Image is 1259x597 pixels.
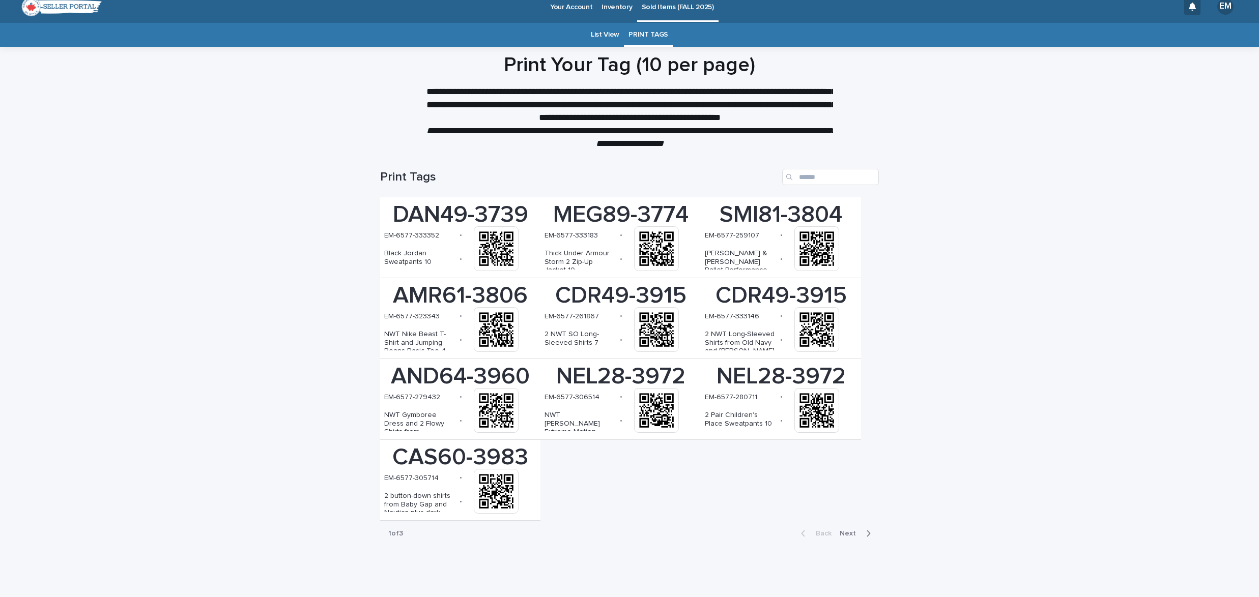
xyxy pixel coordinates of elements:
p: • [780,255,783,263]
p: AMR61-3806 [384,282,536,310]
p: 2 button-down shirts from Baby Gap and Nautica plus dark wash jeans 2T [384,492,455,526]
p: EM-6577-305714 [384,474,439,483]
p: • [460,312,462,320]
p: • [460,231,462,240]
p: • [780,416,783,425]
p: • [460,255,462,263]
p: EM-6577-333146 [705,312,759,321]
p: EM-6577-333352 [384,231,439,240]
p: • [780,336,783,344]
input: Search [782,169,879,185]
p: CDR49-3915 [705,282,857,310]
p: DAN49-3739 [384,201,536,229]
p: SMI81-3804 [705,201,857,229]
p: • [780,231,783,240]
p: NWT [PERSON_NAME] Extreme Motion Jeans 10 [545,411,616,445]
p: EM-6577-261867 [545,312,599,321]
p: • [620,312,622,320]
p: • [460,497,462,506]
p: CAS60-3983 [384,444,536,471]
p: • [620,393,622,401]
h1: Print Tags [380,170,778,185]
p: EM-6577-279432 [384,393,440,402]
p: • [460,416,462,425]
button: Back [793,529,836,538]
p: • [780,312,783,320]
p: NWT Nike Beast T-Shirt and Jumping Beans Basic Tee 4 [384,330,455,355]
a: List View [591,23,619,47]
p: Thick Under Armour Storm 2 Zip-Up Jacket 10 [545,249,616,275]
h1: Print Your Tag (10 per page) [380,53,879,77]
span: Next [840,530,862,537]
p: Black Jordan Sweatpants 10 [384,249,455,266]
p: • [780,393,783,401]
p: 2 NWT Long-Sleeved Shirts from Old Navy and [PERSON_NAME] 7 [705,330,776,364]
p: EM-6577-306514 [545,393,599,402]
p: 2 Pair Children's Place Sweatpants 10 [705,411,776,428]
span: Back [810,530,832,537]
p: EM-6577-323343 [384,312,440,321]
p: 2 NWT SO Long-Sleeved Shirts 7 [545,330,616,347]
p: • [460,336,462,344]
p: CDR49-3915 [545,282,697,310]
p: [PERSON_NAME] & [PERSON_NAME] Ballet Performance Wooden Puzzle One Size [705,249,776,292]
p: EM-6577-280711 [705,393,757,402]
a: PRINT TAGS [628,23,668,47]
p: EM-6577-259107 [705,231,759,240]
p: • [620,255,622,263]
p: NEL28-3972 [705,363,857,391]
p: NWT Gymboree Dress and 2 Flowy Shirts from Gymboree and [PERSON_NAME] 3T [384,411,455,454]
p: AND64-3960 [384,363,536,391]
p: • [620,231,622,240]
p: • [460,393,462,401]
p: • [620,416,622,425]
button: Next [836,529,879,538]
p: MEG89-3774 [545,201,697,229]
p: 1 of 3 [380,521,411,546]
p: • [620,336,622,344]
p: • [460,473,462,482]
p: NEL28-3972 [545,363,697,391]
p: EM-6577-333183 [545,231,598,240]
